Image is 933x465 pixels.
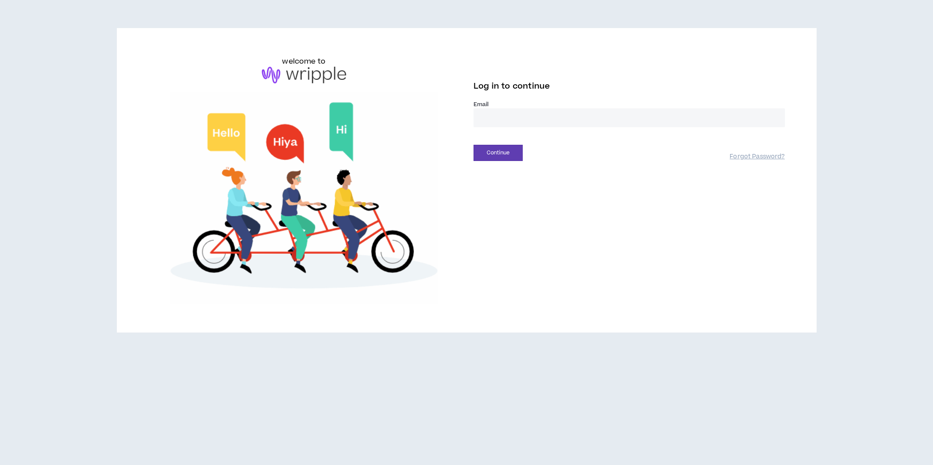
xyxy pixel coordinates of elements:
h6: welcome to [282,56,325,67]
img: Welcome to Wripple [148,92,460,305]
label: Email [474,100,785,108]
img: logo-brand.png [262,67,346,83]
a: Forgot Password? [730,153,785,161]
button: Continue [474,145,523,161]
span: Log in to continue [474,81,550,92]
